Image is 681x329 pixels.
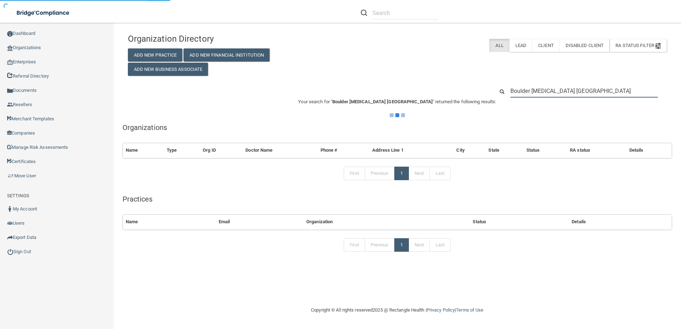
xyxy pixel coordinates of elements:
[303,215,470,229] th: Organization
[365,238,395,252] a: Previous
[485,143,523,158] th: State
[390,113,405,117] img: ajax-loader.4d491dd7.gif
[409,167,430,180] a: Next
[489,39,509,52] label: All
[427,307,455,313] a: Privacy Policy
[11,6,76,20] img: bridge_compliance_login_screen.278c3ca4.svg
[7,206,13,212] img: ic_user_dark.df1a06c3.png
[373,6,438,20] input: Search
[267,299,527,322] div: Copyright © All rights reserved 2025 @ Rectangle Health | |
[344,238,365,252] a: First
[128,63,208,76] button: Add New Business Associate
[430,238,451,252] a: Last
[365,167,395,180] a: Previous
[655,43,661,49] img: icon-filter@2x.21656d0b.png
[615,43,661,48] span: RA Status Filter
[453,143,485,158] th: City
[560,39,610,52] label: Disabled Client
[394,238,409,252] a: 1
[470,215,569,229] th: Status
[627,143,672,158] th: Details
[344,167,365,180] a: First
[7,88,13,94] img: icon-documents.8dae5593.png
[128,34,300,43] h4: Organization Directory
[123,195,672,203] h5: Practices
[430,167,451,180] a: Last
[569,215,672,229] th: Details
[318,143,370,158] th: Phone #
[7,102,13,108] img: ic_reseller.de258add.png
[532,39,560,52] label: Client
[7,45,13,51] img: organization-icon.f8decf85.png
[509,39,532,52] label: Lead
[567,143,627,158] th: RA status
[7,192,29,200] label: SETTINGS
[200,143,243,158] th: Org ID
[243,143,317,158] th: Doctor Name
[7,220,13,226] img: icon-users.e205127d.png
[7,235,13,240] img: icon-export.b9366987.png
[123,124,672,131] h5: Organizations
[123,215,216,229] th: Name
[7,60,13,65] img: enterprise.0d942306.png
[394,167,409,180] a: 1
[332,99,433,104] span: Boulder [MEDICAL_DATA] [GEOGRAPHIC_DATA]
[128,48,183,62] button: Add New Practice
[183,48,270,62] button: Add New Financial Institution
[7,249,14,255] img: ic_power_dark.7ecde6b1.png
[510,84,658,98] input: Search
[123,143,164,158] th: Name
[456,307,483,313] a: Terms of Use
[216,215,303,229] th: Email
[164,143,200,158] th: Type
[524,143,567,158] th: Status
[7,172,14,179] img: briefcase.64adab9b.png
[123,98,672,106] p: Your search for " " returned the following results:
[7,31,13,37] img: ic_dashboard_dark.d01f4a41.png
[369,143,453,158] th: Address Line 1
[361,10,367,16] img: ic-search.3b580494.png
[409,238,430,252] a: Next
